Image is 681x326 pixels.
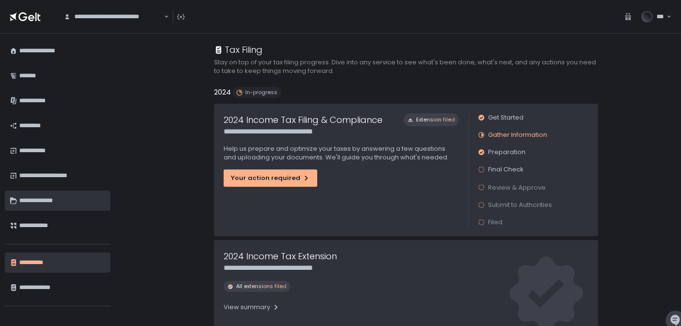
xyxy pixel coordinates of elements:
button: Your action required [224,169,317,187]
div: View summary [224,303,280,312]
span: In-progress [245,89,277,96]
div: Tax Filing [214,43,263,56]
button: View summary [224,300,280,315]
h1: 2024 Income Tax Filing & Compliance [224,113,382,126]
h2: Stay on top of your tax filing progress. Dive into any service to see what's been done, what's ne... [214,58,598,75]
span: Review & Approve [488,183,546,192]
span: Get Started [488,113,524,122]
span: Gather Information [488,131,547,139]
div: Your action required [231,174,310,182]
span: Filed [488,218,502,227]
h1: 2024 Income Tax Extension [224,250,337,263]
h2: 2024 [214,87,231,98]
span: All extensions filed [236,283,287,290]
div: Search for option [58,7,169,27]
span: Extension filed [416,116,455,123]
span: Preparation [488,148,526,157]
span: Final Check [488,165,524,174]
p: Help us prepare and optimize your taxes by answering a few questions and uploading your documents... [224,145,459,162]
span: Submit to Authorities [488,201,552,209]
